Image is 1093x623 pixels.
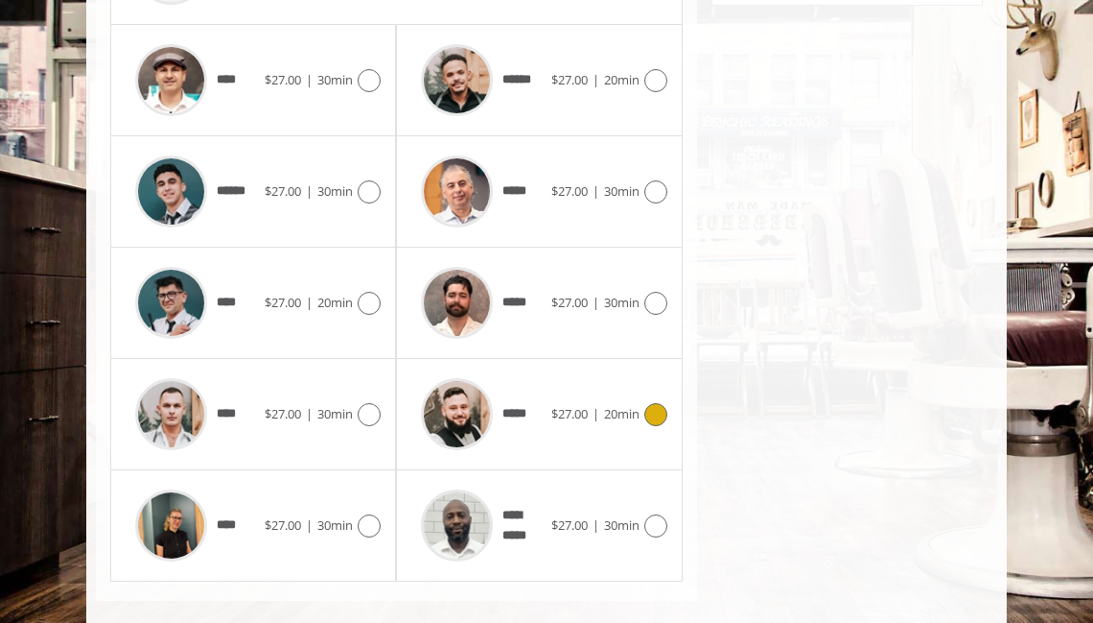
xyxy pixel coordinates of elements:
[593,182,599,200] span: |
[317,182,353,200] span: 30min
[593,516,599,534] span: |
[604,405,640,422] span: 20min
[593,71,599,88] span: |
[306,182,313,200] span: |
[265,182,301,200] span: $27.00
[604,294,640,311] span: 30min
[306,405,313,422] span: |
[551,71,588,88] span: $27.00
[551,294,588,311] span: $27.00
[551,182,588,200] span: $27.00
[317,71,353,88] span: 30min
[317,294,353,311] span: 20min
[265,516,301,534] span: $27.00
[265,71,301,88] span: $27.00
[306,294,313,311] span: |
[551,405,588,422] span: $27.00
[306,71,313,88] span: |
[604,516,640,534] span: 30min
[551,516,588,534] span: $27.00
[265,294,301,311] span: $27.00
[604,182,640,200] span: 30min
[593,405,599,422] span: |
[306,516,313,534] span: |
[593,294,599,311] span: |
[604,71,640,88] span: 20min
[265,405,301,422] span: $27.00
[317,405,353,422] span: 30min
[317,516,353,534] span: 30min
